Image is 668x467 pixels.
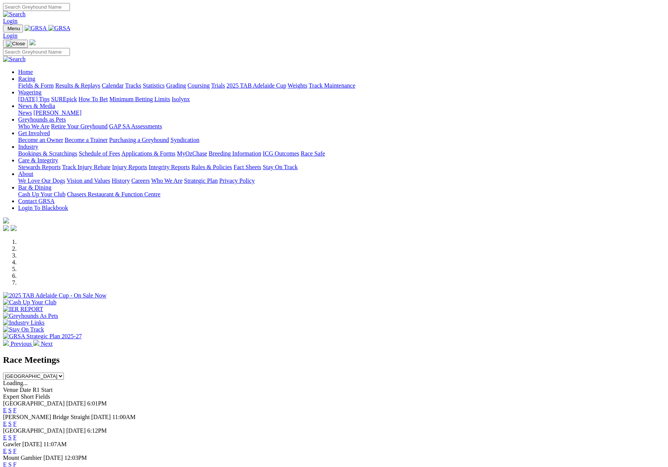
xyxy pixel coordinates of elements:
span: Menu [8,26,20,31]
a: Applications & Forms [121,150,175,157]
a: ICG Outcomes [263,150,299,157]
a: E [3,407,7,413]
span: Loading... [3,380,28,386]
img: Close [6,41,25,47]
a: Fields & Form [18,82,54,89]
a: Integrity Reports [149,164,190,170]
a: Retire Your Greyhound [51,123,108,129]
a: Results & Replays [55,82,100,89]
a: Previous [3,341,33,347]
img: Industry Links [3,319,45,326]
button: Toggle navigation [3,40,28,48]
a: Minimum Betting Limits [109,96,170,102]
span: Next [41,341,53,347]
a: Track Maintenance [309,82,355,89]
span: [DATE] [91,414,111,420]
img: twitter.svg [11,225,17,231]
img: GRSA [48,25,71,32]
a: Breeding Information [209,150,261,157]
a: S [8,407,12,413]
a: Race Safe [301,150,325,157]
a: S [8,434,12,441]
span: 11:00AM [112,414,136,420]
span: [DATE] [22,441,42,447]
a: Schedule of Fees [79,150,120,157]
a: S [8,448,12,454]
a: SUREpick [51,96,77,102]
div: About [18,177,665,184]
img: Search [3,56,26,63]
a: Syndication [170,137,199,143]
span: 6:01PM [87,400,107,407]
a: F [13,434,17,441]
span: Previous [11,341,32,347]
span: Venue [3,387,18,393]
span: [DATE] [66,400,86,407]
img: logo-grsa-white.png [3,217,9,223]
a: Become an Owner [18,137,63,143]
span: Expert [3,393,19,400]
a: Login [3,32,17,39]
a: Track Injury Rebate [62,164,110,170]
div: Care & Integrity [18,164,665,171]
a: How To Bet [79,96,108,102]
a: E [3,421,7,427]
input: Search [3,3,70,11]
a: [DATE] Tips [18,96,50,102]
a: Vision and Values [67,177,110,184]
a: S [8,421,12,427]
span: R1 Start [33,387,53,393]
a: Contact GRSA [18,198,54,204]
a: Who We Are [151,177,183,184]
img: chevron-right-pager-white.svg [33,340,39,346]
img: Cash Up Your Club [3,299,56,306]
a: Careers [131,177,150,184]
span: 12:03PM [64,455,87,461]
a: Calendar [102,82,124,89]
div: Racing [18,82,665,89]
a: Industry [18,143,38,150]
span: [PERSON_NAME] Bridge Straight [3,414,90,420]
a: Coursing [188,82,210,89]
a: Bar & Dining [18,184,51,191]
span: [DATE] [66,427,86,434]
a: Weights [288,82,307,89]
a: Login [3,18,17,24]
a: GAP SA Assessments [109,123,162,129]
img: 2025 TAB Adelaide Cup - On Sale Now [3,292,107,299]
a: F [13,407,17,413]
h2: Race Meetings [3,355,665,365]
img: Search [3,11,26,18]
span: Date [20,387,31,393]
a: Bookings & Scratchings [18,150,77,157]
a: Fact Sheets [234,164,261,170]
div: News & Media [18,109,665,116]
span: [GEOGRAPHIC_DATA] [3,427,65,434]
a: News & Media [18,103,55,109]
a: Greyhounds as Pets [18,116,66,123]
a: Trials [211,82,225,89]
img: IER REPORT [3,306,43,313]
a: Become a Trainer [65,137,108,143]
div: Bar & Dining [18,191,665,198]
a: Wagering [18,89,42,96]
a: Purchasing a Greyhound [109,137,169,143]
span: Short [21,393,34,400]
img: GRSA Strategic Plan 2025-27 [3,333,82,340]
a: Grading [166,82,186,89]
span: [DATE] [43,455,63,461]
div: Get Involved [18,137,665,143]
a: 2025 TAB Adelaide Cup [226,82,286,89]
a: Login To Blackbook [18,205,68,211]
img: GRSA [25,25,47,32]
img: facebook.svg [3,225,9,231]
a: Tracks [125,82,141,89]
a: Stewards Reports [18,164,60,170]
img: logo-grsa-white.png [29,39,36,45]
span: Gawler [3,441,21,447]
span: Fields [35,393,50,400]
a: History [112,177,130,184]
a: Who We Are [18,123,50,129]
a: Stay On Track [263,164,298,170]
a: Isolynx [172,96,190,102]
